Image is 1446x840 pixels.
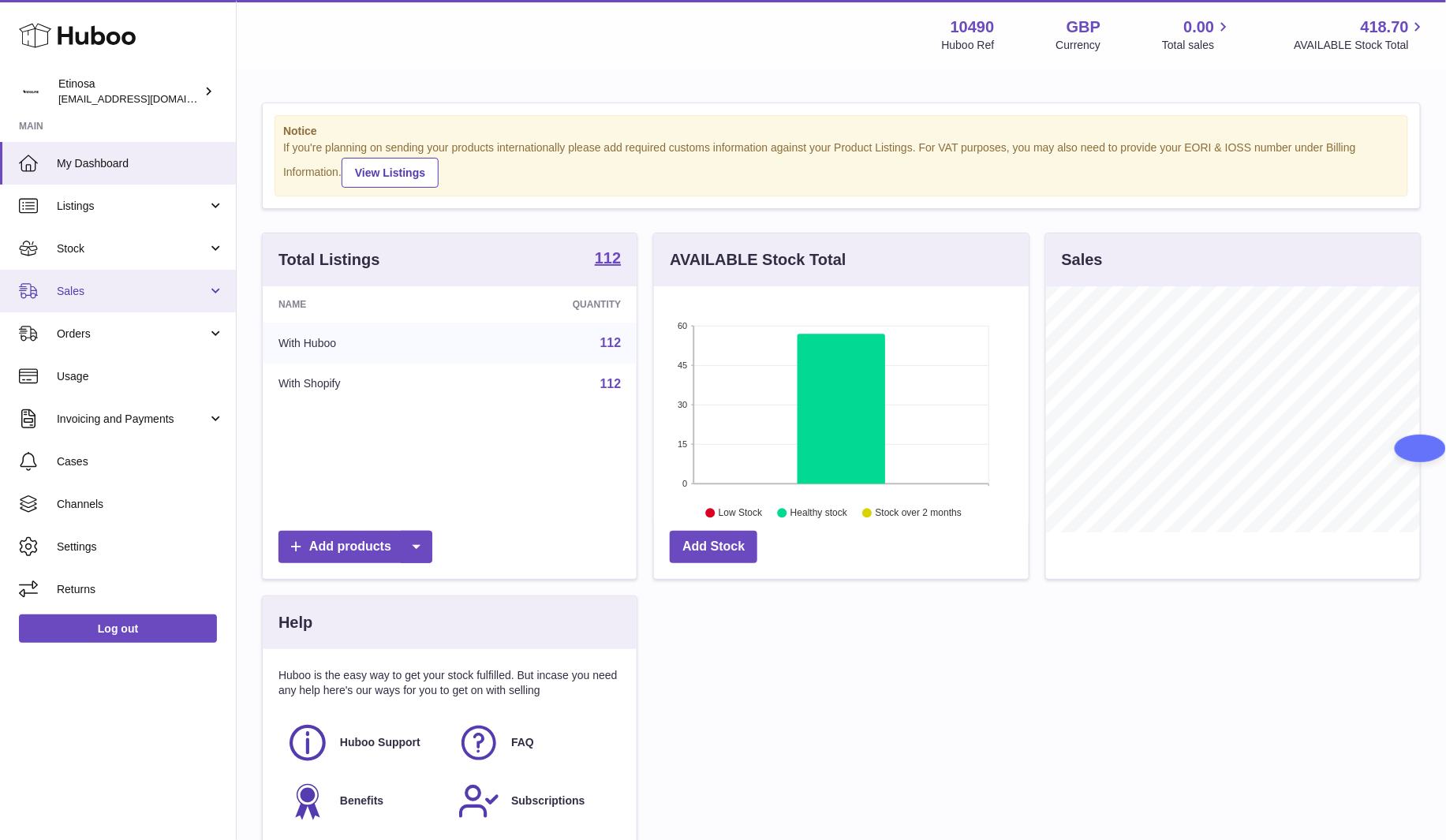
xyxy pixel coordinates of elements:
[670,531,757,563] a: Add Stock
[1067,17,1100,38] strong: GBP
[1162,17,1232,53] a: 0.00 Total sales
[1184,17,1215,38] span: 0.00
[1294,38,1427,53] span: AVAILABLE Stock Total
[58,92,232,105] span: [EMAIL_ADDRESS][DOMAIN_NAME]
[678,439,688,449] text: 15
[57,539,224,554] span: Settings
[719,507,763,518] text: Low Stock
[263,364,465,405] td: With Shopify
[511,793,585,808] span: Subscriptions
[595,250,621,269] a: 112
[57,199,207,214] span: Listings
[876,507,962,518] text: Stock over 2 months
[57,241,207,256] span: Stock
[283,124,1399,139] strong: Notice
[286,722,442,764] a: Huboo Support
[1294,17,1427,53] a: 418.70 AVAILABLE Stock Total
[57,327,207,342] span: Orders
[600,336,622,349] a: 112
[57,582,224,597] span: Returns
[458,780,613,823] a: Subscriptions
[678,360,688,370] text: 45
[458,722,613,764] a: FAQ
[57,284,207,299] span: Sales
[790,507,848,518] text: Healthy stock
[340,793,383,808] span: Benefits
[342,158,439,188] a: View Listings
[683,479,688,488] text: 0
[465,286,637,323] th: Quantity
[283,140,1399,188] div: If you're planning on sending your products internationally please add required customs informati...
[57,454,224,469] span: Cases
[57,156,224,171] span: My Dashboard
[678,321,688,330] text: 60
[278,612,312,633] h3: Help
[286,780,442,823] a: Benefits
[57,369,224,384] span: Usage
[278,531,432,563] a: Add products
[58,77,200,106] div: Etinosa
[1361,17,1409,38] span: 418.70
[511,735,534,750] span: FAQ
[278,668,621,698] p: Huboo is the easy way to get your stock fulfilled. But incase you need any help here's our ways f...
[340,735,420,750] span: Huboo Support
[951,17,995,38] strong: 10490
[263,323,465,364] td: With Huboo
[942,38,995,53] div: Huboo Ref
[1062,249,1103,271] h3: Sales
[670,249,846,271] h3: AVAILABLE Stock Total
[278,249,380,271] h3: Total Listings
[57,497,224,512] span: Channels
[19,80,43,103] img: Wolphuk@gmail.com
[19,614,217,643] a: Log out
[678,400,688,409] text: 30
[595,250,621,266] strong: 112
[57,412,207,427] span: Invoicing and Payments
[1162,38,1232,53] span: Total sales
[1056,38,1101,53] div: Currency
[600,377,622,390] a: 112
[263,286,465,323] th: Name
